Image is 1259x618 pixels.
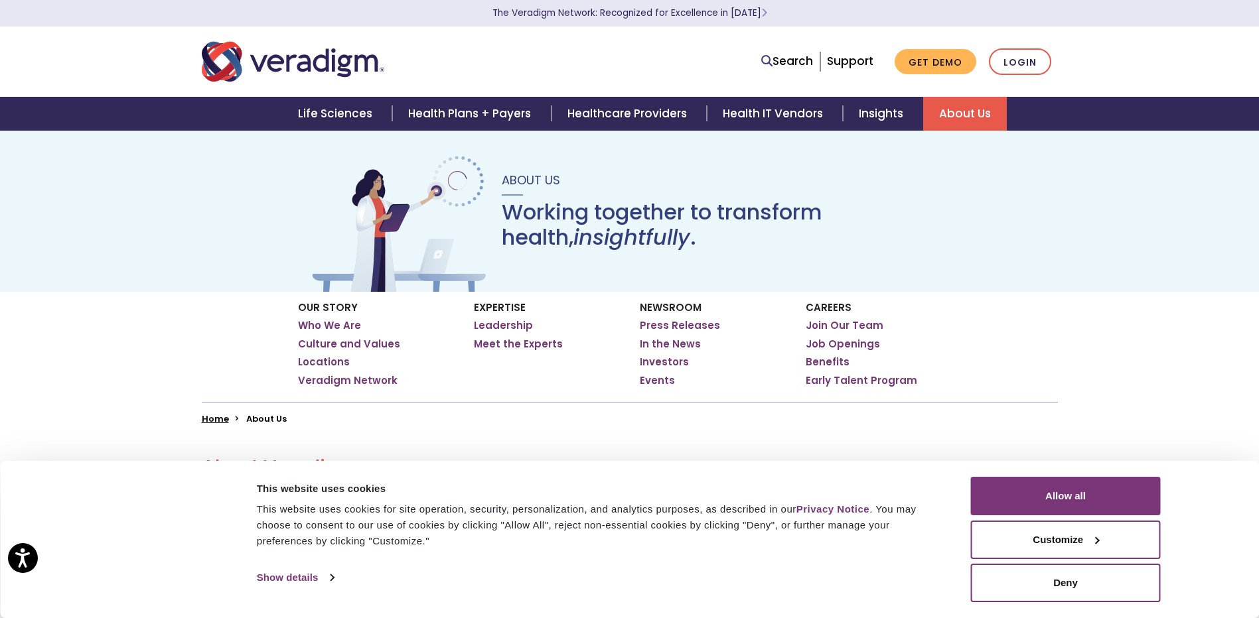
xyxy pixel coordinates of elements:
[806,319,883,332] a: Join Our Team
[298,355,350,369] a: Locations
[552,97,707,131] a: Healthcare Providers
[827,53,873,69] a: Support
[640,355,689,369] a: Investors
[640,374,675,387] a: Events
[796,503,869,515] a: Privacy Notice
[971,564,1161,602] button: Deny
[502,172,560,188] span: About Us
[761,52,813,70] a: Search
[298,338,400,351] a: Culture and Values
[257,568,334,587] a: Show details
[298,319,361,332] a: Who We Are
[761,7,767,19] span: Learn More
[806,355,850,369] a: Benefits
[474,319,533,332] a: Leadership
[989,48,1051,76] a: Login
[257,481,941,497] div: This website uses cookies
[492,7,767,19] a: The Veradigm Network: Recognized for Excellence in [DATE]Learn More
[895,49,976,75] a: Get Demo
[806,338,880,351] a: Job Openings
[640,338,701,351] a: In the News
[502,200,950,251] h1: Working together to transform health, .
[392,97,551,131] a: Health Plans + Payers
[298,374,398,387] a: Veradigm Network
[474,338,563,351] a: Meet the Experts
[257,501,941,549] div: This website uses cookies for site operation, security, personalization, and analytics purposes, ...
[282,97,392,131] a: Life Sciences
[202,412,229,425] a: Home
[971,477,1161,515] button: Allow all
[923,97,1007,131] a: About Us
[1004,523,1243,602] iframe: Drift Chat Widget
[843,97,923,131] a: Insights
[971,521,1161,559] button: Customize
[202,456,1058,479] h2: About Veradigm
[806,374,917,387] a: Early Talent Program
[573,222,690,252] em: insightfully
[640,319,720,332] a: Press Releases
[202,40,384,84] img: Veradigm logo
[707,97,843,131] a: Health IT Vendors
